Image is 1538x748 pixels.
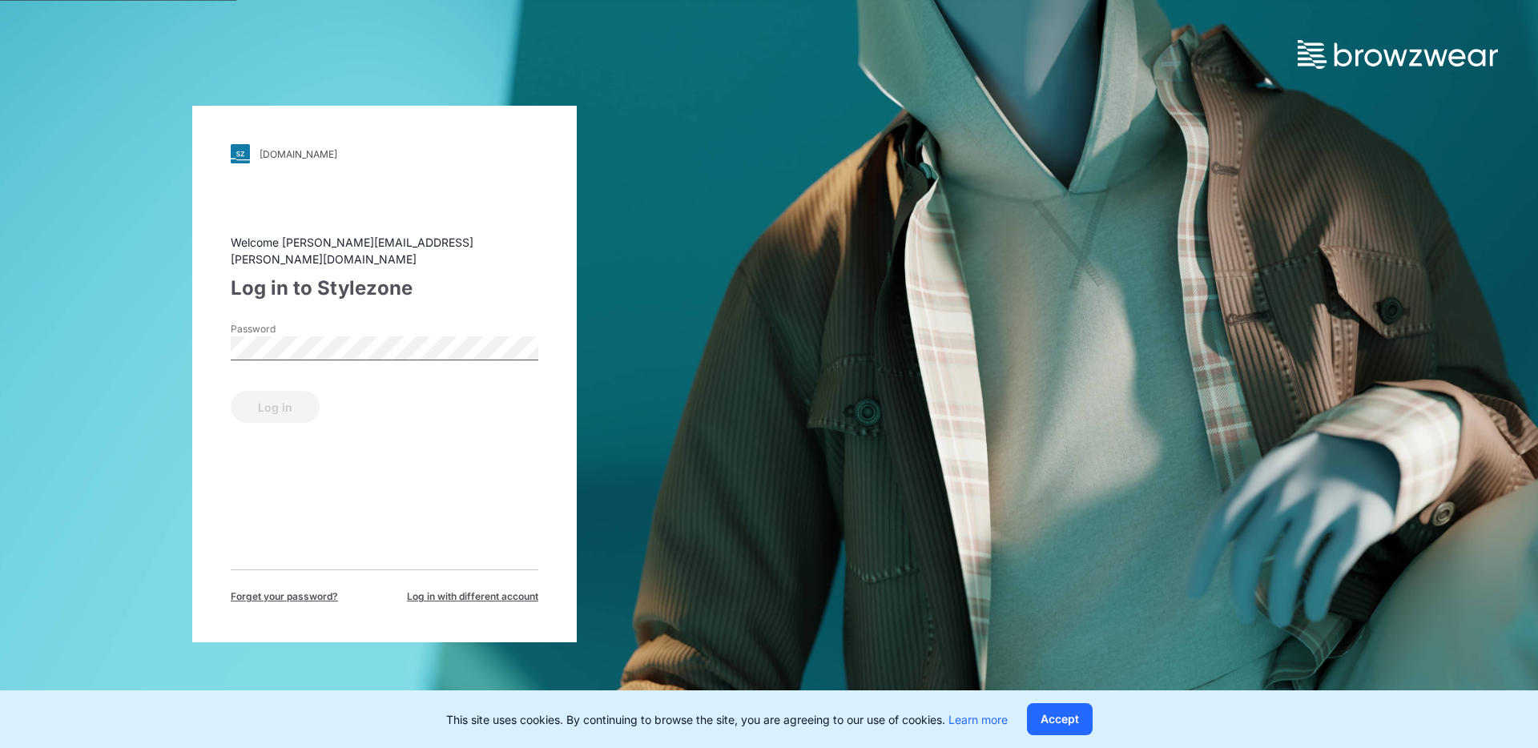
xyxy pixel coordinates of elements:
[446,711,1008,728] p: This site uses cookies. By continuing to browse the site, you are agreeing to our use of cookies.
[231,322,343,336] label: Password
[231,234,538,267] div: Welcome [PERSON_NAME][EMAIL_ADDRESS][PERSON_NAME][DOMAIN_NAME]
[407,589,538,604] span: Log in with different account
[231,274,538,303] div: Log in to Stylezone
[1027,703,1093,735] button: Accept
[231,144,538,163] a: [DOMAIN_NAME]
[948,713,1008,726] a: Learn more
[1298,40,1498,69] img: browzwear-logo.73288ffb.svg
[231,144,250,163] img: svg+xml;base64,PHN2ZyB3aWR0aD0iMjgiIGhlaWdodD0iMjgiIHZpZXdCb3g9IjAgMCAyOCAyOCIgZmlsbD0ibm9uZSIgeG...
[231,589,338,604] span: Forget your password?
[260,148,337,160] div: [DOMAIN_NAME]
